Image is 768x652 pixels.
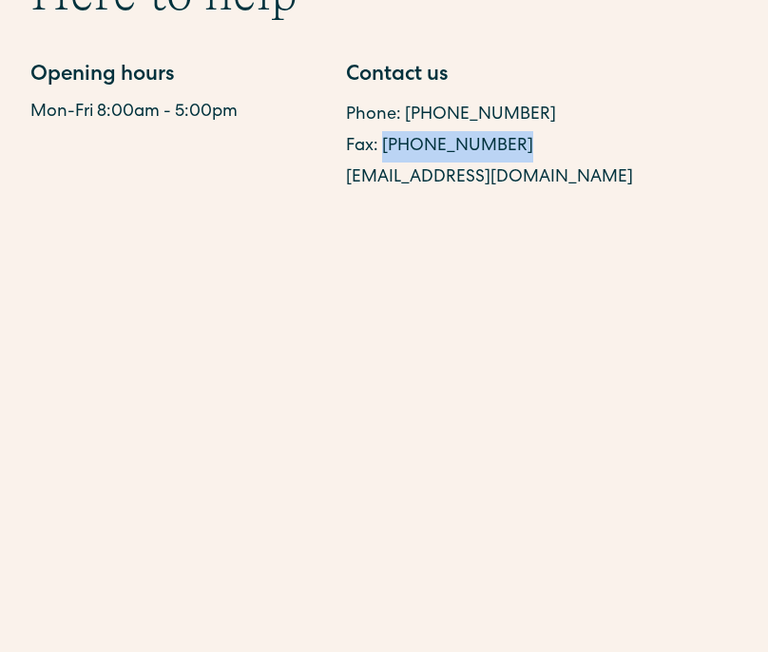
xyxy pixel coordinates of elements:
div: Opening hours [30,61,329,92]
div: Mon-Fri 8:00am - 5:00pm [30,100,329,125]
div: Contact us [346,61,644,92]
a: Phone: [PHONE_NUMBER] [346,106,556,124]
a: Fax: [PHONE_NUMBER] [346,138,533,155]
a: [EMAIL_ADDRESS][DOMAIN_NAME] [346,169,633,186]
